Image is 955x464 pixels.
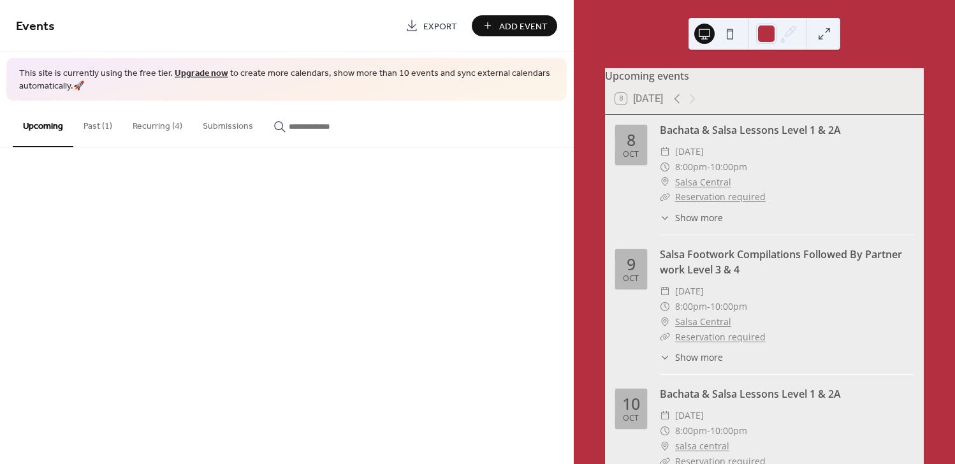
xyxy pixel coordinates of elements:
[660,247,902,277] a: Salsa Footwork Compilations Followed By Partner work Level 3 & 4
[660,351,723,364] button: ​Show more
[660,423,670,439] div: ​
[423,20,457,33] span: Export
[472,15,557,36] button: Add Event
[675,175,731,190] a: Salsa Central
[660,123,841,137] a: Bachata & Salsa Lessons Level 1 & 2A
[396,15,467,36] a: Export
[660,351,670,364] div: ​
[193,101,263,146] button: Submissions
[675,284,704,299] span: [DATE]
[710,423,747,439] span: 10:00pm
[710,159,747,175] span: 10:00pm
[660,314,670,330] div: ​
[675,439,729,454] a: salsa central
[675,423,707,439] span: 8:00pm
[623,150,639,159] div: Oct
[660,299,670,314] div: ​
[675,299,707,314] span: 8:00pm
[122,101,193,146] button: Recurring (4)
[675,408,704,423] span: [DATE]
[175,65,228,82] a: Upgrade now
[627,132,636,148] div: 8
[675,191,766,203] a: Reservation required
[660,159,670,175] div: ​
[660,211,723,224] button: ​Show more
[499,20,548,33] span: Add Event
[623,275,639,283] div: Oct
[660,387,841,401] a: Bachata & Salsa Lessons Level 1 & 2A
[675,211,723,224] span: Show more
[675,159,707,175] span: 8:00pm
[623,414,639,423] div: Oct
[660,408,670,423] div: ​
[13,101,73,147] button: Upcoming
[675,144,704,159] span: [DATE]
[675,314,731,330] a: Salsa Central
[707,423,710,439] span: -
[660,439,670,454] div: ​
[707,299,710,314] span: -
[675,331,766,343] a: Reservation required
[19,68,554,92] span: This site is currently using the free tier. to create more calendars, show more than 10 events an...
[707,159,710,175] span: -
[16,14,55,39] span: Events
[73,101,122,146] button: Past (1)
[660,211,670,224] div: ​
[660,144,670,159] div: ​
[660,284,670,299] div: ​
[622,396,640,412] div: 10
[660,175,670,190] div: ​
[710,299,747,314] span: 10:00pm
[605,68,924,83] div: Upcoming events
[660,189,670,205] div: ​
[675,351,723,364] span: Show more
[660,330,670,345] div: ​
[627,256,636,272] div: 9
